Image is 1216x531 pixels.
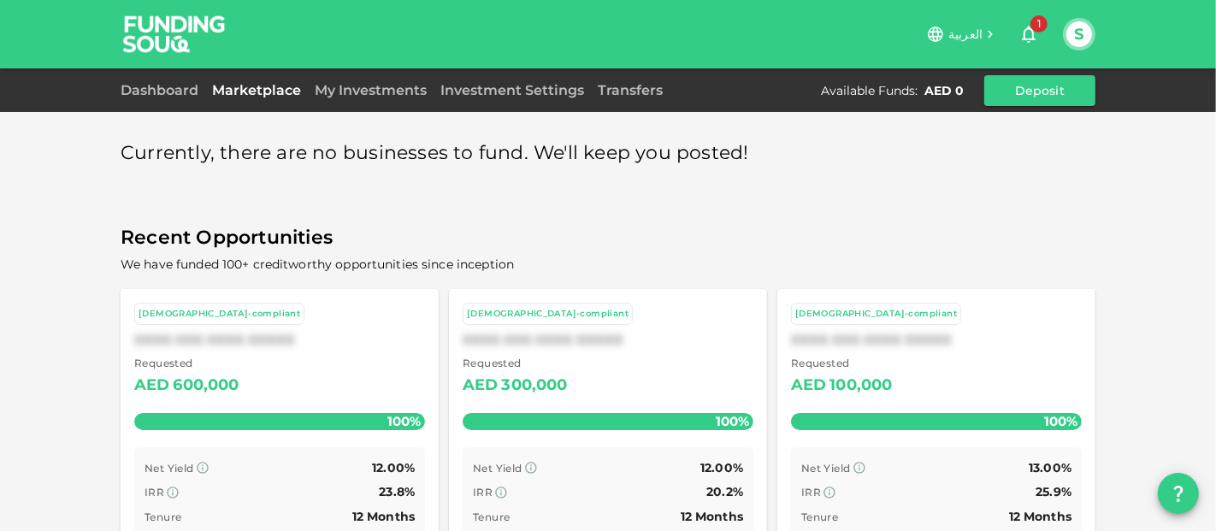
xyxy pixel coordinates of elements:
span: Net Yield [473,462,522,475]
div: XXXX XXX XXXX XXXXX [463,332,753,348]
div: XXXX XXX XXXX XXXXX [134,332,425,348]
span: العربية [948,27,983,42]
span: Requested [463,355,568,372]
div: AED [791,372,826,399]
span: Recent Opportunities [121,221,1095,255]
div: 100,000 [829,372,892,399]
span: IRR [473,486,493,499]
div: AED [463,372,498,399]
button: question [1158,473,1199,514]
div: AED 0 [924,82,964,99]
span: 12 Months [681,509,743,524]
span: Tenure [145,510,181,523]
span: IRR [145,486,164,499]
span: 12.00% [372,460,415,475]
span: 20.2% [706,484,743,499]
span: 1 [1030,15,1048,32]
button: Deposit [984,75,1095,106]
span: 100% [383,409,425,434]
span: Requested [791,355,893,372]
a: Marketplace [205,82,308,98]
span: Requested [134,355,239,372]
span: Tenure [801,510,838,523]
button: 1 [1012,17,1046,51]
span: IRR [801,486,821,499]
span: 13.00% [1029,460,1071,475]
span: Tenure [473,510,510,523]
span: 12 Months [1009,509,1071,524]
div: [DEMOGRAPHIC_DATA]-compliant [467,307,629,322]
a: My Investments [308,82,434,98]
div: AED [134,372,169,399]
div: 300,000 [501,372,567,399]
span: Net Yield [801,462,851,475]
a: Investment Settings [434,82,591,98]
span: 100% [1040,409,1082,434]
span: We have funded 100+ creditworthy opportunities since inception [121,257,514,272]
div: XXXX XXX XXXX XXXXX [791,332,1082,348]
div: [DEMOGRAPHIC_DATA]-compliant [795,307,957,322]
span: Net Yield [145,462,194,475]
div: [DEMOGRAPHIC_DATA]-compliant [139,307,300,322]
span: 12 Months [352,509,415,524]
div: 600,000 [173,372,239,399]
span: 100% [711,409,753,434]
div: Available Funds : [821,82,918,99]
span: 12.00% [700,460,743,475]
span: Currently, there are no businesses to fund. We'll keep you posted! [121,137,749,170]
span: 23.8% [379,484,415,499]
a: Dashboard [121,82,205,98]
button: S [1066,21,1092,47]
a: Transfers [591,82,670,98]
span: 25.9% [1036,484,1071,499]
